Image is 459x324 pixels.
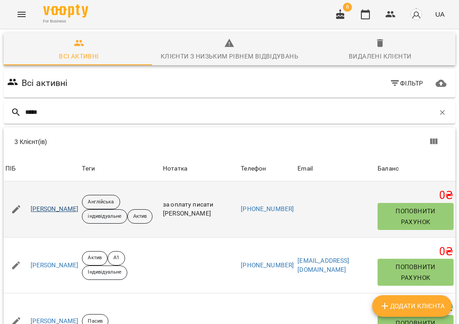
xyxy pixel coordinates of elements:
[59,51,99,62] div: Всі активні
[43,4,88,18] img: Voopty Logo
[133,213,147,220] p: Актив
[88,269,121,276] p: Індивідуальне
[43,18,88,24] span: For Business
[241,163,266,174] div: Телефон
[381,206,450,227] span: Поповнити рахунок
[82,251,108,265] div: Актив
[241,205,294,212] a: [PHONE_NUMBER]
[14,137,235,146] div: 3 Клієнт(ів)
[88,254,102,262] p: Актив
[378,259,454,286] button: Поповнити рахунок
[378,163,454,174] span: Баланс
[241,163,294,174] span: Телефон
[163,163,237,174] div: Нотатка
[5,163,16,174] div: Sort
[127,209,153,224] div: Актив
[423,131,445,153] button: Показати колонки
[5,163,78,174] span: ПІБ
[378,189,454,202] h5: 0 ₴
[82,163,159,174] div: Теги
[435,9,445,19] span: UA
[4,127,455,156] div: Table Toolbar
[241,261,294,269] a: [PHONE_NUMBER]
[297,163,313,174] div: Email
[379,301,445,311] span: Додати клієнта
[378,203,454,230] button: Поповнити рахунок
[88,198,114,206] p: Англійська
[390,78,423,89] span: Фільтр
[31,261,79,270] a: [PERSON_NAME]
[88,213,121,220] p: індивідуальне
[297,163,313,174] div: Sort
[82,195,120,209] div: Англійська
[378,163,399,174] div: Баланс
[378,245,454,259] h5: 0 ₴
[378,163,399,174] div: Sort
[5,163,16,174] div: ПІБ
[241,163,266,174] div: Sort
[297,257,349,273] a: [EMAIL_ADDRESS][DOMAIN_NAME]
[11,4,32,25] button: Menu
[108,251,125,265] div: А1
[381,261,450,283] span: Поповнити рахунок
[410,8,423,21] img: avatar_s.png
[31,205,79,214] a: [PERSON_NAME]
[432,6,448,22] button: UA
[349,51,411,62] div: Видалені клієнти
[82,265,127,280] div: Індивідуальне
[386,75,427,91] button: Фільтр
[22,76,68,90] h6: Всі активні
[372,295,452,317] button: Додати клієнта
[161,181,239,237] td: за оплату писати [PERSON_NAME]
[161,51,298,62] div: Клієнти з низьким рівнем відвідувань
[82,209,127,224] div: індивідуальне
[297,163,374,174] span: Email
[343,3,352,12] span: 8
[113,254,119,262] p: А1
